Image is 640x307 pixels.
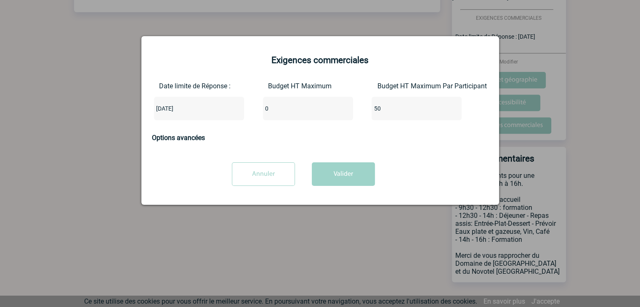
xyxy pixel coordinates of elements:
[152,134,215,142] h3: Options avancées
[268,82,288,90] label: Budget HT Maximum
[312,162,375,186] button: Valider
[152,55,489,65] h2: Exigences commerciales
[159,82,179,90] label: Date limite de Réponse :
[232,162,295,186] input: Annuler
[377,82,399,90] label: Budget HT Maximum Par Participant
